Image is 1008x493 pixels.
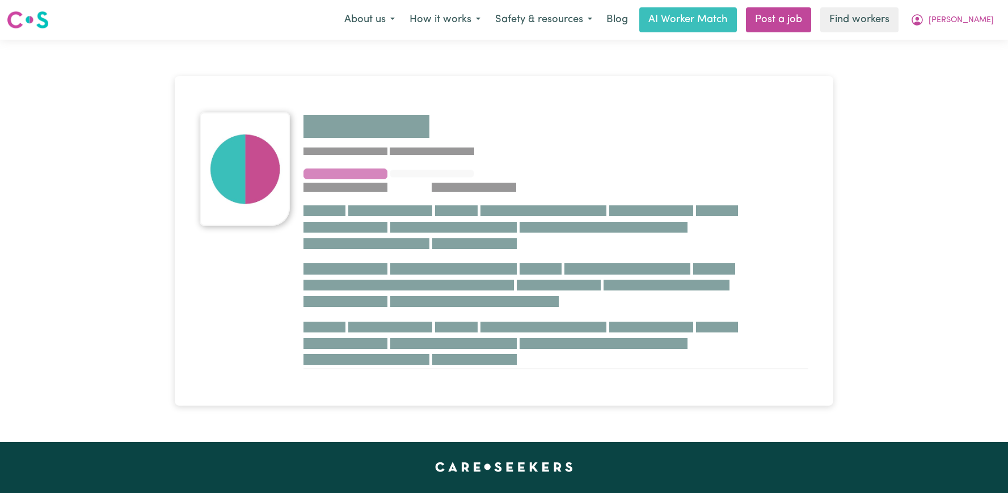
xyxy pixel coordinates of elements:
a: Blog [600,7,635,32]
a: Post a job [746,7,811,32]
a: Careseekers logo [7,7,49,33]
span: [PERSON_NAME] [929,14,994,27]
button: Safety & resources [488,8,600,32]
img: Careseekers logo [7,10,49,30]
button: About us [337,8,402,32]
a: AI Worker Match [639,7,737,32]
a: Find workers [820,7,899,32]
button: How it works [402,8,488,32]
a: Careseekers home page [435,462,573,471]
button: My Account [903,8,1001,32]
